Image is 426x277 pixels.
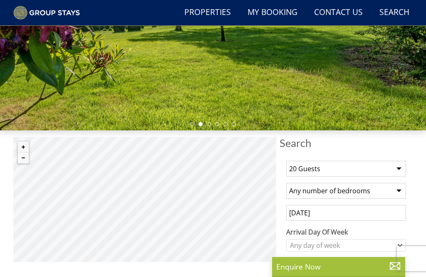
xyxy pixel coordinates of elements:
[181,3,234,22] a: Properties
[286,239,406,252] div: Combobox
[286,205,406,221] input: Arrival Date
[18,142,29,152] button: Zoom in
[286,227,406,237] label: Arrival Day Of Week
[13,137,276,262] canvas: Map
[18,152,29,163] button: Zoom out
[276,261,401,272] p: Enquire Now
[376,3,413,22] a: Search
[311,3,366,22] a: Contact Us
[280,137,413,149] span: Search
[13,6,80,20] img: Group Stays
[244,3,301,22] a: My Booking
[288,241,396,250] div: Any day of week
